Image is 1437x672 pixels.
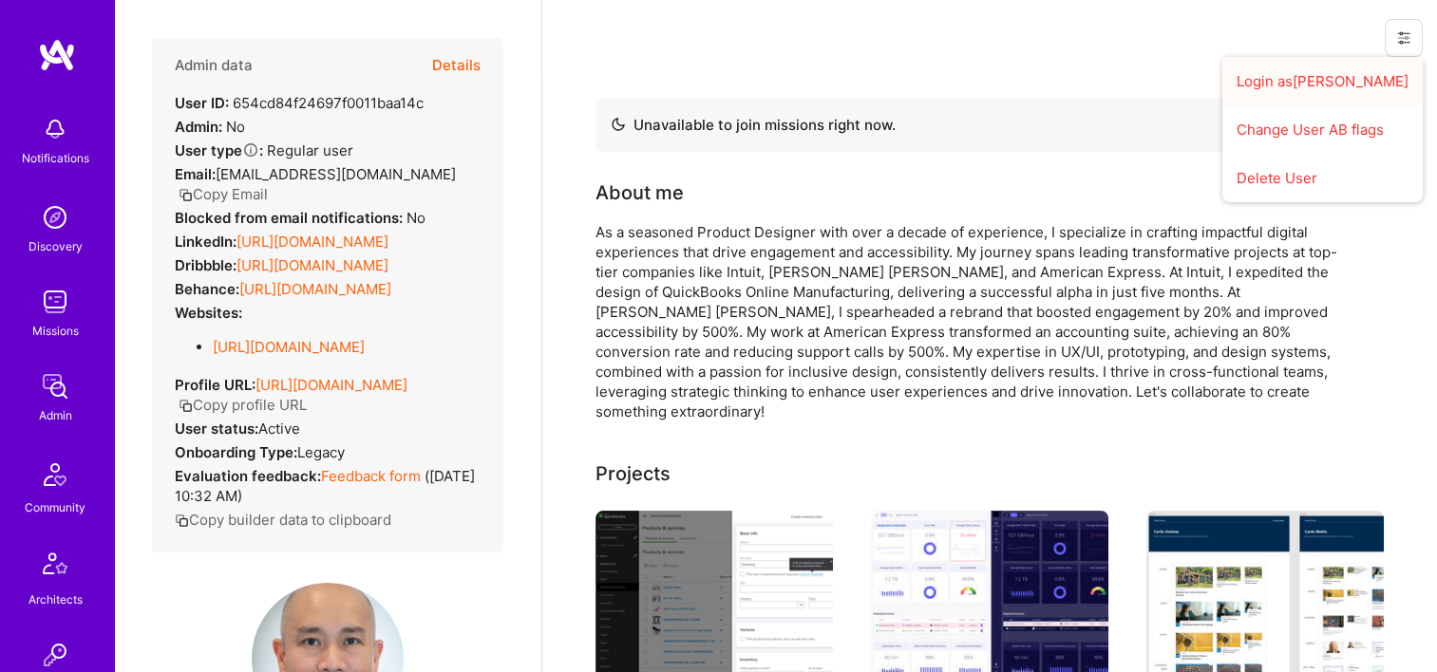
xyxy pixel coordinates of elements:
div: Notifications [22,148,89,168]
i: Help [242,141,259,159]
span: Active [258,420,300,438]
strong: Profile URL: [175,376,255,394]
button: Delete User [1222,154,1423,202]
strong: User type : [175,141,263,159]
strong: Dribbble: [175,256,236,274]
div: As a seasoned Product Designer with over a decade of experience, I specialize in crafting impactf... [596,222,1355,421]
div: Community [25,497,85,517]
button: Copy profile URL [179,395,307,415]
div: Discovery [28,236,83,256]
strong: User ID: [175,94,229,112]
a: [URL][DOMAIN_NAME] [236,256,388,274]
strong: Admin: [175,118,222,136]
img: logo [38,38,76,72]
i: icon Copy [179,188,193,202]
img: admin teamwork [36,367,74,405]
img: Architects [32,544,78,589]
strong: Email: [175,165,216,183]
img: teamwork [36,283,74,321]
div: No [175,208,425,228]
a: Feedback form [321,467,421,485]
div: Unavailable to join missions right now. [611,114,896,137]
img: bell [36,110,74,148]
a: [URL][DOMAIN_NAME] [213,338,365,356]
strong: Evaluation feedback: [175,467,321,485]
img: Availability [611,117,626,132]
strong: Websites: [175,304,242,322]
h4: Admin data [175,57,253,74]
strong: LinkedIn: [175,233,236,251]
strong: Onboarding Type: [175,443,297,461]
strong: User status: [175,420,258,438]
div: Regular user [175,140,353,160]
button: Copy builder data to clipboard [175,510,391,530]
div: Admin [39,405,72,425]
i: icon Copy [179,399,193,413]
button: Login as[PERSON_NAME] [1222,57,1423,105]
div: ( [DATE] 10:32 AM ) [175,466,481,506]
div: Missions [32,321,79,341]
div: Architects [28,589,83,609]
div: No [175,117,245,137]
strong: Behance: [175,280,239,298]
a: [URL][DOMAIN_NAME] [239,280,391,298]
a: [URL][DOMAIN_NAME] [236,233,388,251]
div: About me [596,178,684,207]
div: Projects [596,459,671,488]
span: legacy [297,443,345,461]
button: Change User AB flags [1222,105,1423,154]
a: [URL][DOMAIN_NAME] [255,376,407,394]
span: [EMAIL_ADDRESS][DOMAIN_NAME] [216,165,456,183]
button: Copy Email [179,184,268,204]
button: Details [432,38,481,93]
i: icon Copy [175,513,189,528]
img: Community [32,452,78,497]
div: 654cd84f24697f0011baa14c [175,93,424,113]
strong: Blocked from email notifications: [175,209,407,227]
img: discovery [36,198,74,236]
